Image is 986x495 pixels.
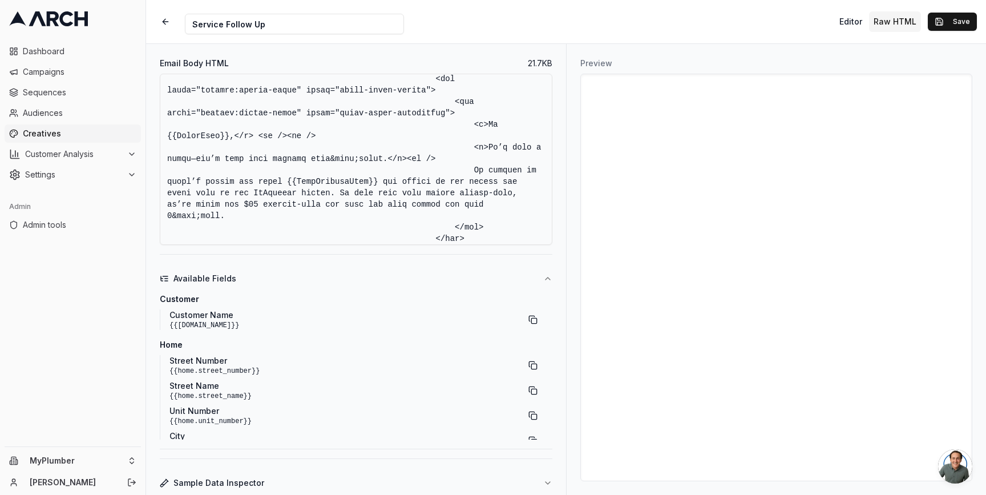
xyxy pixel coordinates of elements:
a: Creatives [5,124,141,143]
a: Open chat [938,449,972,484]
button: MyPlumber [5,452,141,470]
input: Internal Creative Name [185,14,404,34]
a: [PERSON_NAME] [30,477,115,488]
div: Admin [5,198,141,216]
div: Available Fields [160,293,552,449]
span: City [169,430,239,442]
h4: customer [160,293,543,305]
iframe: Preview for Service Follow Up [581,74,972,481]
a: Admin tools [5,216,141,234]
span: Campaigns [23,66,136,78]
code: {{[DOMAIN_NAME]}} [169,321,239,330]
span: Settings [25,169,123,180]
span: Creatives [23,128,136,139]
code: {{home.street_name}} [169,392,252,401]
span: Available Fields [173,273,236,284]
a: Campaigns [5,63,141,81]
button: Save [928,13,977,31]
button: Customer Analysis [5,145,141,163]
span: Unit Number [169,405,252,417]
code: {{home.street_number}} [169,367,260,376]
span: Sequences [23,87,136,98]
code: {{home.unit_number}} [169,417,252,426]
span: Customer Analysis [25,148,123,160]
a: Dashboard [5,42,141,61]
span: 21.7 KB [528,58,552,69]
button: Log out [124,474,140,490]
h3: Preview [580,58,972,69]
h4: home [160,339,543,351]
a: Audiences [5,104,141,122]
textarea: <!LOREMIP dolo SITAME "-//C9A//ELI SEDDO 9.7 Eiusmodtempo//IN" "utla://etd.m3.ali/EN/admin4/VEN/q... [160,74,552,245]
button: Toggle editor [835,11,867,32]
span: Street Name [169,380,252,392]
span: Sample Data Inspector [173,477,264,489]
span: Audiences [23,107,136,119]
button: Available Fields [160,264,552,293]
span: Dashboard [23,46,136,57]
span: Admin tools [23,219,136,231]
a: Sequences [5,83,141,102]
span: Street Number [169,355,260,367]
span: MyPlumber [30,456,123,466]
span: Customer Name [169,309,239,321]
button: Settings [5,166,141,184]
label: Email Body HTML [160,59,229,67]
button: Toggle custom HTML [869,11,921,32]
